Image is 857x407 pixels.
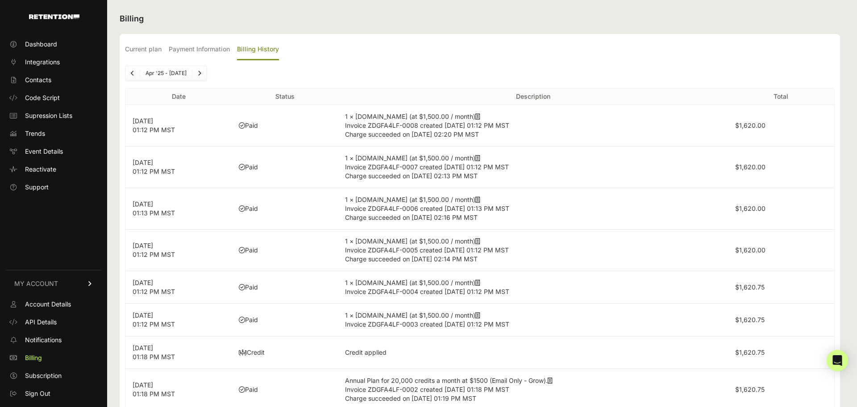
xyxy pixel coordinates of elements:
[5,180,102,194] a: Support
[5,351,102,365] a: Billing
[345,172,478,180] span: Charge succeeded on [DATE] 02:13 PM MST
[133,344,225,361] p: [DATE] 01:18 PM MST
[133,241,225,259] p: [DATE] 01:12 PM MST
[735,205,765,212] label: $1,620.00
[5,333,102,347] a: Notifications
[232,304,338,336] td: Paid
[25,165,56,174] span: Reactivate
[345,288,509,295] span: Invoice ZDGFA4LF-0004 created [DATE] 01:12 PM MST
[14,279,58,288] span: MY ACCOUNT
[169,39,230,60] label: Payment Information
[728,88,834,105] th: Total
[25,147,63,156] span: Event Details
[5,270,102,297] a: MY ACCOUNT
[5,297,102,311] a: Account Details
[133,381,225,399] p: [DATE] 01:18 PM MST
[345,163,509,171] span: Invoice ZDGFA4LF-0007 created [DATE] 01:12 PM MST
[25,389,50,398] span: Sign Out
[232,230,338,271] td: Paid
[25,129,45,138] span: Trends
[338,230,728,271] td: 1 × [DOMAIN_NAME] (at $1,500.00 / month)
[735,283,765,291] label: $1,620.75
[232,105,338,147] td: Paid
[5,91,102,105] a: Code Script
[338,88,728,105] th: Description
[25,40,57,49] span: Dashboard
[338,105,728,147] td: 1 × [DOMAIN_NAME] (at $1,500.00 / month)
[338,271,728,304] td: 1 × [DOMAIN_NAME] (at $1,500.00 / month)
[735,348,765,356] label: $1,620.75
[192,66,207,80] a: Next
[5,369,102,383] a: Subscription
[345,205,509,212] span: Invoice ZDGFA4LF-0006 created [DATE] 01:13 PM MST
[25,93,60,102] span: Code Script
[237,39,279,60] label: Billing History
[29,14,79,19] img: Retention.com
[25,76,51,84] span: Contacts
[345,386,509,393] span: Invoice ZDGFA4LF-0002 created [DATE] 01:18 PM MST
[5,386,102,401] a: Sign Out
[232,188,338,230] td: Paid
[25,300,71,309] span: Account Details
[232,271,338,304] td: Paid
[133,117,225,134] p: [DATE] 01:12 PM MST
[345,394,476,402] span: Charge succeeded on [DATE] 01:19 PM MST
[120,13,840,25] h2: Billing
[345,246,509,254] span: Invoice ZDGFA4LF-0005 created [DATE] 01:12 PM MST
[5,73,102,87] a: Contacts
[5,55,102,69] a: Integrations
[5,37,102,51] a: Dashboard
[133,311,225,329] p: [DATE] 01:12 PM MST
[125,66,140,80] a: Previous
[5,109,102,123] a: Supression Lists
[338,336,728,369] td: Credit applied
[735,246,765,254] label: $1,620.00
[25,58,60,67] span: Integrations
[133,200,225,218] p: [DATE] 01:13 PM MST
[5,126,102,141] a: Trends
[5,144,102,159] a: Event Details
[345,122,509,129] span: Invoice ZDGFA4LF-0008 created [DATE] 01:12 PM MST
[125,39,162,60] label: Current plan
[25,336,62,344] span: Notifications
[345,130,479,138] span: Charge succeeded on [DATE] 02:20 PM MST
[232,88,338,105] th: Status
[25,371,62,380] span: Subscription
[25,318,57,327] span: API Details
[5,162,102,176] a: Reactivate
[827,350,848,371] div: Open Intercom Messenger
[735,163,765,171] label: $1,620.00
[232,336,338,369] td: Credit
[735,386,765,393] label: $1,620.75
[25,111,72,120] span: Supression Lists
[133,158,225,176] p: [DATE] 01:12 PM MST
[25,183,49,192] span: Support
[125,88,232,105] th: Date
[735,122,765,129] label: $1,620.00
[133,278,225,296] p: [DATE] 01:12 PM MST
[25,353,42,362] span: Billing
[345,320,509,328] span: Invoice ZDGFA4LF-0003 created [DATE] 01:12 PM MST
[338,147,728,188] td: 1 × [DOMAIN_NAME] (at $1,500.00 / month)
[338,304,728,336] td: 1 × [DOMAIN_NAME] (at $1,500.00 / month)
[735,316,765,323] label: $1,620.75
[5,315,102,329] a: API Details
[232,147,338,188] td: Paid
[345,255,478,263] span: Charge succeeded on [DATE] 02:14 PM MST
[345,214,478,221] span: Charge succeeded on [DATE] 02:16 PM MST
[338,188,728,230] td: 1 × [DOMAIN_NAME] (at $1,500.00 / month)
[140,70,192,77] li: Apr '25 - [DATE]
